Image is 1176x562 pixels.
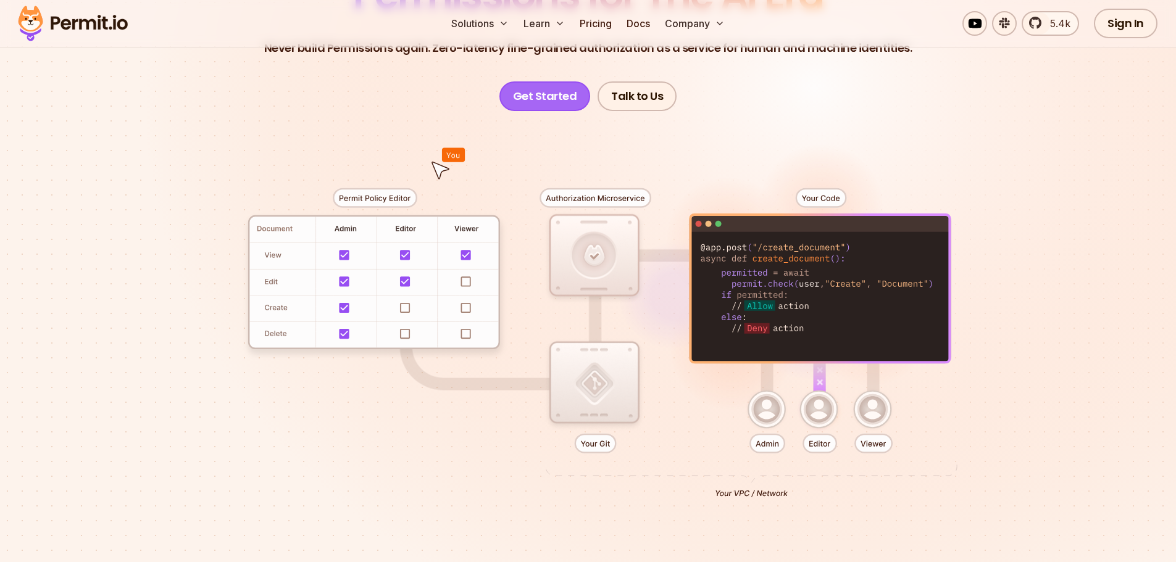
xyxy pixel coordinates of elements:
[1094,9,1157,38] a: Sign In
[660,11,730,36] button: Company
[519,11,570,36] button: Learn
[12,2,133,44] img: Permit logo
[1022,11,1079,36] a: 5.4k
[622,11,655,36] a: Docs
[575,11,617,36] a: Pricing
[446,11,514,36] button: Solutions
[1043,16,1070,31] span: 5.4k
[264,39,912,57] p: Never build Permissions again. Zero-latency fine-grained authorization as a service for human and...
[499,81,591,111] a: Get Started
[598,81,677,111] a: Talk to Us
